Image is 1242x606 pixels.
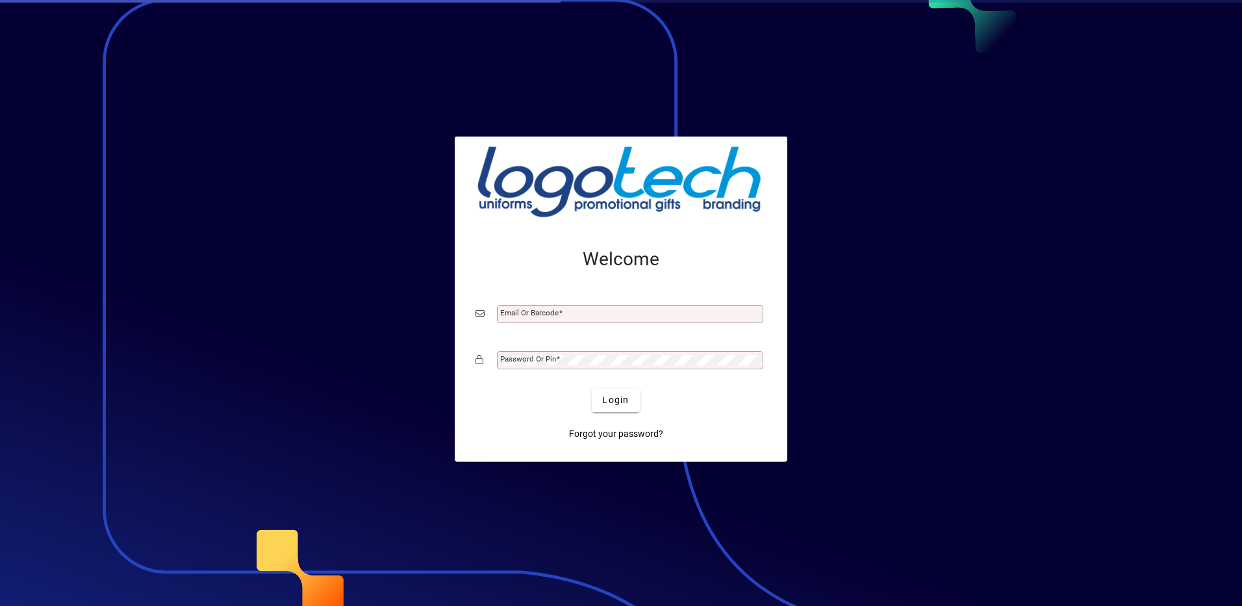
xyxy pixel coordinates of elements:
[592,389,639,412] button: Login
[475,248,767,270] h2: Welcome
[602,393,629,407] span: Login
[500,308,559,317] mat-label: Email or Barcode
[500,354,556,363] mat-label: Password or Pin
[564,423,668,446] a: Forgot your password?
[569,427,663,441] span: Forgot your password?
